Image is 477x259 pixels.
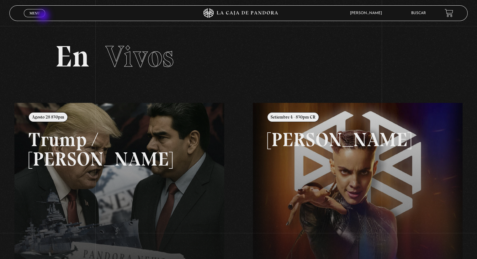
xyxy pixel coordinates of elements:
a: View your shopping cart [445,9,453,17]
span: Menu [29,11,40,15]
span: Vivos [105,39,174,74]
h2: En [55,42,421,71]
span: Cerrar [27,16,42,21]
a: Buscar [411,11,426,15]
span: [PERSON_NAME] [347,11,388,15]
